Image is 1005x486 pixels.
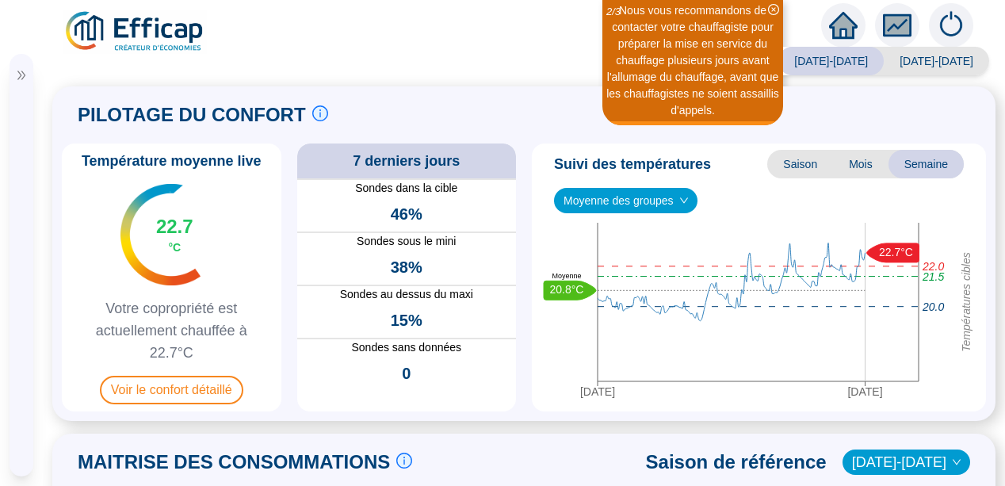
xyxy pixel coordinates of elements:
[391,256,422,278] span: 38%
[78,102,306,128] span: PILOTAGE DU CONFORT
[646,450,827,475] span: Saison de référence
[929,3,973,48] img: alerts
[63,10,207,54] img: efficap energie logo
[922,259,944,272] tspan: 22.0
[68,297,275,364] span: Votre copropriété est actuellement chauffée à 22.7°C
[580,385,615,397] tspan: [DATE]
[922,270,944,282] tspan: 21.5
[922,300,944,312] tspan: 20.0
[550,283,584,296] text: 20.8°C
[879,245,913,258] text: 22.7°C
[297,339,517,356] span: Sondes sans données
[391,309,422,331] span: 15%
[297,233,517,250] span: Sondes sous le mini
[168,239,181,255] span: °C
[833,150,888,178] span: Mois
[884,47,989,75] span: [DATE]-[DATE]
[605,2,781,119] div: Nous vous recommandons de contacter votre chauffagiste pour préparer la mise en service du chauff...
[847,385,882,397] tspan: [DATE]
[767,150,833,178] span: Saison
[72,150,271,172] span: Température moyenne live
[679,196,689,205] span: down
[100,376,243,404] span: Voir le confort détaillé
[960,252,973,352] tspan: Températures cibles
[852,450,961,474] span: 2023-2024
[564,189,688,212] span: Moyenne des groupes
[554,153,711,175] span: Suivi des températures
[353,150,460,172] span: 7 derniers jours
[396,453,412,469] span: info-circle
[552,272,581,280] text: Moyenne
[606,6,621,17] i: 2 / 3
[402,362,411,385] span: 0
[120,184,201,285] img: indicateur températures
[312,105,328,121] span: info-circle
[391,203,422,225] span: 46%
[78,450,390,475] span: MAITRISE DES CONSOMMATIONS
[16,70,27,81] span: double-right
[297,286,517,303] span: Sondes au dessus du maxi
[883,11,911,40] span: fund
[829,11,858,40] span: home
[297,180,517,197] span: Sondes dans la cible
[768,4,779,15] span: close-circle
[952,457,961,467] span: down
[778,47,884,75] span: [DATE]-[DATE]
[156,214,193,239] span: 22.7
[888,150,964,178] span: Semaine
